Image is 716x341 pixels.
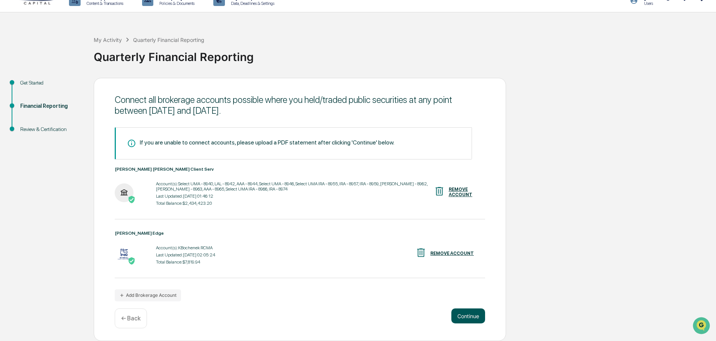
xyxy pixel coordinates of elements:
[53,127,91,133] a: Powered byPylon
[153,1,198,6] p: Policies & Documents
[156,252,215,258] div: Last Updated: [DATE] 02:05:24
[94,44,712,64] div: Quarterly Financial Reporting
[415,247,427,258] img: REMOVE ACCOUNT
[430,251,474,256] div: REMOVE ACCOUNT
[128,196,135,203] img: Active
[4,106,50,119] a: 🔎Data Lookup
[25,65,95,71] div: We're available if you need us!
[4,91,51,105] a: 🖐️Preclearance
[638,1,689,6] p: Users
[115,183,133,202] img: Morgan Stanley Client Serv - Active
[51,91,96,105] a: 🗄️Attestations
[115,94,485,116] div: Connect all brokerage accounts possible where you held/traded public securities at any point betw...
[25,57,123,65] div: Start new chat
[121,315,141,322] p: ← Back
[20,79,82,87] div: Get Started
[7,16,136,28] p: How can we help?
[15,109,47,116] span: Data Lookup
[7,109,13,115] div: 🔎
[15,94,48,102] span: Preclearance
[133,37,204,43] div: Quarterly Financial Reporting
[7,95,13,101] div: 🖐️
[692,316,712,337] iframe: Open customer support
[449,187,474,197] div: REMOVE ACCOUNT
[156,259,215,265] div: Total Balance: $7,819.94
[434,186,445,197] img: REMOVE ACCOUNT
[128,257,135,265] img: Active
[115,167,485,172] div: [PERSON_NAME] [PERSON_NAME] Client Serv
[451,308,485,323] button: Continue
[94,37,122,43] div: My Activity
[75,127,91,133] span: Pylon
[156,194,434,199] div: Last Updated: [DATE] 01:46:12
[54,95,60,101] div: 🗄️
[156,181,434,192] div: Account(s): Select UMA - 8940, LAL - 8942, AAA - 8944, Select UMA - 8946, Select UMA IRA - 8955, ...
[156,245,215,250] div: Account(s): KBochenek RCMA
[62,94,93,102] span: Attestations
[81,1,127,6] p: Content & Transactions
[115,245,133,264] img: Merrill Edge - Active
[156,201,434,206] div: Total Balance: $2,434,423.20
[127,60,136,68] button: Start new chat
[20,125,82,133] div: Review & Certification
[140,139,394,146] div: If you are unable to connect accounts, please upload a PDF statement after clicking 'Continue' be...
[20,102,82,110] div: Financial Reporting
[7,57,21,71] img: 1746055101610-c473b297-6a78-478c-a979-82029cc54cd1
[115,231,485,236] div: [PERSON_NAME] Edge
[115,289,181,301] button: Add Brokerage Account
[225,1,278,6] p: Data, Deadlines & Settings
